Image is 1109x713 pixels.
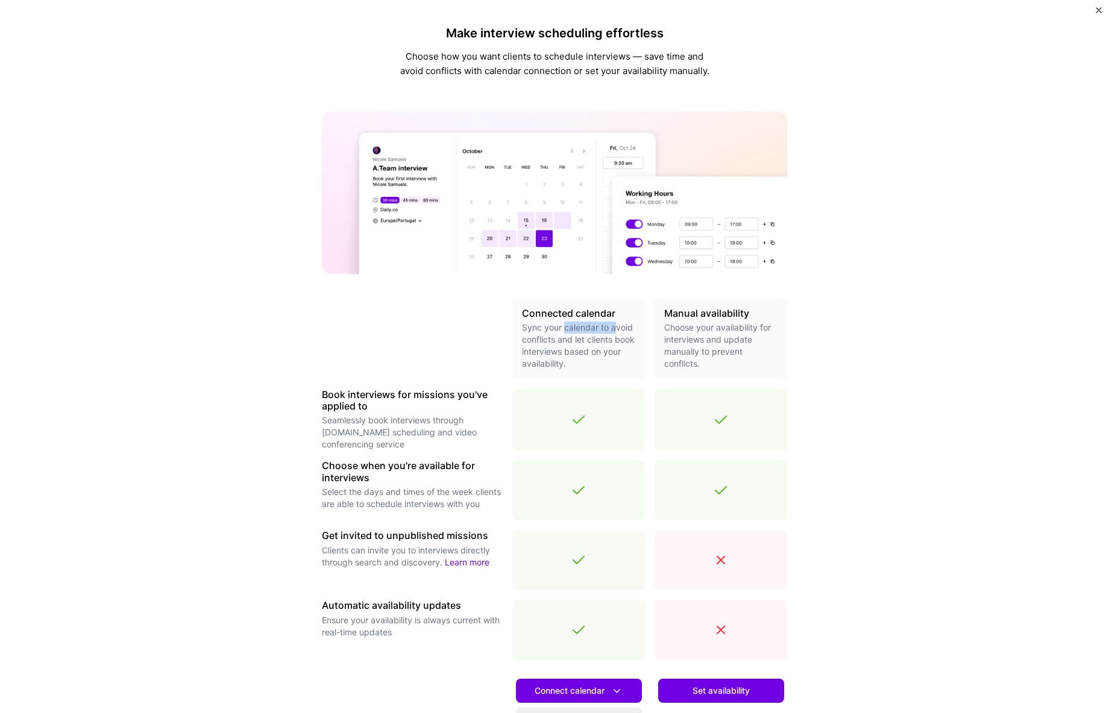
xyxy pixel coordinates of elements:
[322,414,503,450] p: Seamlessly book interviews through [DOMAIN_NAME] scheduling and video conferencing service
[664,322,778,370] p: Choose your availability for interviews and update manually to prevent conflicts.
[535,685,623,697] span: Connect calendar
[516,679,642,703] button: Connect calendar
[522,322,635,370] p: Sync your calendar to avoid conflicts and let clients book interviews based on your availability.
[322,111,787,274] img: A.Team calendar banner
[322,544,503,568] p: Clients can invite you to interviews directly through search and discovery.
[322,614,503,638] p: Ensure your availability is always current with real-time updates
[522,308,635,319] h3: Connected calendar
[322,389,503,412] h3: Book interviews for missions you've applied to
[611,685,623,697] i: icon DownArrowWhite
[693,685,750,697] span: Set availability
[398,26,711,40] h4: Make interview scheduling effortless
[658,679,784,703] button: Set availability
[322,600,503,611] h3: Automatic availability updates
[1096,7,1102,20] button: Close
[664,308,778,319] h3: Manual availability
[398,49,711,78] p: Choose how you want clients to schedule interviews — save time and avoid conflicts with calendar ...
[445,557,489,567] a: Learn more
[322,460,503,483] h3: Choose when you're available for interviews
[322,530,503,541] h3: Get invited to unpublished missions
[322,486,503,510] p: Select the days and times of the week clients are able to schedule interviews with you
